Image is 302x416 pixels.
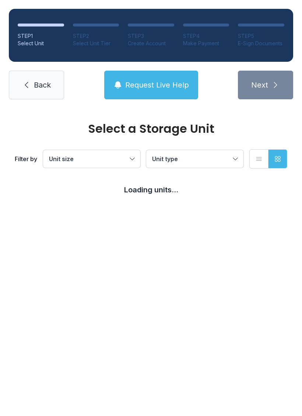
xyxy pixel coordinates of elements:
[238,32,284,40] div: STEP 5
[43,150,140,168] button: Unit size
[125,80,189,90] span: Request Live Help
[49,155,74,163] span: Unit size
[128,40,174,47] div: Create Account
[15,185,287,195] div: Loading units...
[34,80,51,90] span: Back
[73,32,119,40] div: STEP 2
[15,154,37,163] div: Filter by
[251,80,268,90] span: Next
[146,150,243,168] button: Unit type
[18,32,64,40] div: STEP 1
[183,40,229,47] div: Make Payment
[152,155,178,163] span: Unit type
[73,40,119,47] div: Select Unit Tier
[15,123,287,135] div: Select a Storage Unit
[18,40,64,47] div: Select Unit
[183,32,229,40] div: STEP 4
[238,40,284,47] div: E-Sign Documents
[128,32,174,40] div: STEP 3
